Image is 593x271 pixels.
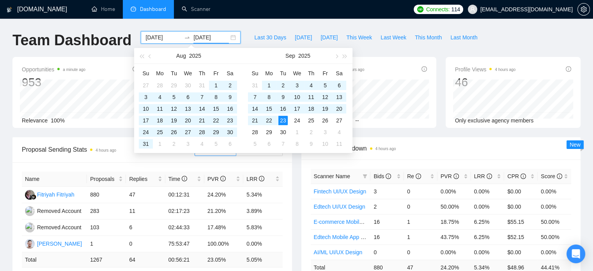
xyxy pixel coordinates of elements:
[335,104,344,113] div: 20
[278,92,288,102] div: 9
[278,128,288,137] div: 30
[426,5,450,14] span: Connects:
[250,92,260,102] div: 7
[355,117,359,124] span: --
[566,66,571,72] span: info-circle
[155,81,165,90] div: 28
[195,80,209,91] td: 2025-07-31
[455,65,516,74] span: Profile Views
[320,116,330,125] div: 26
[335,92,344,102] div: 13
[131,6,136,12] span: dashboard
[416,174,421,179] span: info-circle
[437,184,471,199] td: 0.00%
[183,128,193,137] div: 27
[223,91,237,103] td: 2025-08-09
[141,139,150,149] div: 31
[278,81,288,90] div: 2
[292,104,302,113] div: 17
[446,31,481,44] button: Last Month
[278,139,288,149] div: 7
[133,66,138,72] span: info-circle
[495,67,515,72] time: 4 hours ago
[248,91,262,103] td: 2025-09-07
[262,67,276,80] th: Mo
[264,128,274,137] div: 29
[314,173,350,179] span: Scanner Name
[195,91,209,103] td: 2025-08-07
[167,126,181,138] td: 2025-08-26
[504,184,538,199] td: $0.00
[264,81,274,90] div: 1
[262,91,276,103] td: 2025-09-08
[441,173,459,179] span: PVR
[25,240,82,246] a: IA[PERSON_NAME]
[290,115,304,126] td: 2025-09-24
[87,172,126,187] th: Proposals
[225,92,235,102] div: 9
[139,80,153,91] td: 2025-07-27
[332,126,346,138] td: 2025-10-04
[153,80,167,91] td: 2025-07-28
[411,31,446,44] button: This Month
[306,128,316,137] div: 2
[471,184,504,199] td: 0.00%
[455,75,516,90] div: 46
[92,6,115,12] a: homeHome
[332,80,346,91] td: 2025-09-06
[22,75,85,90] div: 953
[361,170,369,182] span: filter
[250,116,260,125] div: 21
[318,80,332,91] td: 2025-09-05
[262,115,276,126] td: 2025-09-22
[375,147,396,151] time: 4 hours ago
[370,199,404,214] td: 2
[335,116,344,125] div: 27
[335,81,344,90] div: 6
[155,104,165,113] div: 11
[520,174,526,179] span: info-circle
[197,92,207,102] div: 7
[276,138,290,150] td: 2025-10-07
[318,126,332,138] td: 2025-10-03
[207,176,226,182] span: PVR
[195,126,209,138] td: 2025-08-28
[153,138,167,150] td: 2025-09-01
[577,6,590,12] a: setting
[225,128,235,137] div: 30
[262,103,276,115] td: 2025-09-15
[139,138,153,150] td: 2025-08-31
[276,103,290,115] td: 2025-09-16
[25,239,35,249] img: IA
[248,103,262,115] td: 2025-09-14
[318,67,332,80] th: Fr
[182,176,187,181] span: info-circle
[248,115,262,126] td: 2025-09-21
[181,115,195,126] td: 2025-08-20
[189,48,201,64] button: 2025
[376,31,411,44] button: Last Week
[22,65,85,74] span: Opportunities
[304,67,318,80] th: Th
[204,203,243,220] td: 21.20%
[225,104,235,113] div: 16
[31,194,36,200] img: gigradar-bm.png
[259,176,264,181] span: info-circle
[292,139,302,149] div: 8
[167,138,181,150] td: 2025-09-02
[304,80,318,91] td: 2025-09-04
[292,128,302,137] div: 1
[304,138,318,150] td: 2025-10-09
[155,92,165,102] div: 4
[153,126,167,138] td: 2025-08-25
[197,128,207,137] div: 28
[578,6,589,12] span: setting
[204,187,243,203] td: 24.20%
[320,139,330,149] div: 10
[181,126,195,138] td: 2025-08-27
[404,199,437,214] td: 0
[320,128,330,137] div: 3
[507,173,526,179] span: CPR
[570,142,581,148] span: New
[195,103,209,115] td: 2025-08-14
